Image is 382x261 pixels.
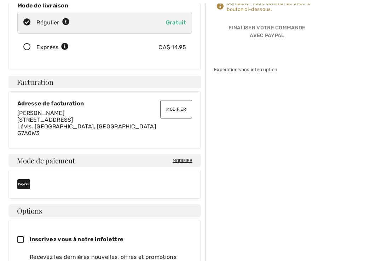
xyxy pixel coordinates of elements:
span: [PERSON_NAME] [17,110,64,116]
div: CA$ 14.95 [158,43,186,52]
span: Facturation [17,79,53,86]
button: Modifier [160,100,192,118]
div: Régulier [36,18,70,27]
div: Mode de livraison [17,2,192,9]
div: Expédition sans interruption [214,66,320,73]
span: Gratuit [166,19,186,26]
span: [STREET_ADDRESS] Lévis, [GEOGRAPHIC_DATA], [GEOGRAPHIC_DATA] G7A0W3 [17,116,156,137]
div: Finaliser votre commande avec PayPal [214,24,320,42]
h4: Options [8,204,201,217]
span: Mode de paiement [17,157,75,164]
span: Inscrivez vous à notre infolettre [29,236,123,243]
div: Adresse de facturation [17,100,192,107]
span: Modifier [173,157,192,164]
div: Express [36,43,69,52]
iframe: PayPal-paypal [214,42,320,58]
